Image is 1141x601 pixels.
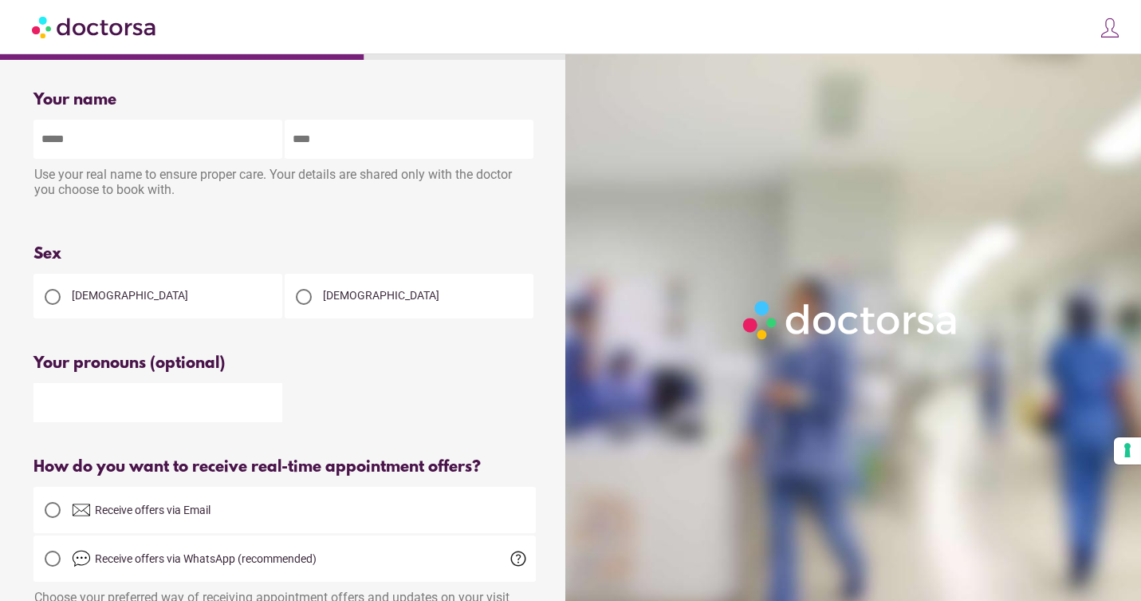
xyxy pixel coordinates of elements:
[33,354,536,373] div: Your pronouns (optional)
[1099,17,1121,39] img: icons8-customer-100.png
[33,91,536,109] div: Your name
[32,9,158,45] img: Doctorsa.com
[72,500,91,520] img: email
[72,549,91,568] img: chat
[33,213,536,227] div: Please enter your first and last name
[33,245,536,263] div: Sex
[72,289,188,302] span: [DEMOGRAPHIC_DATA]
[737,295,965,346] img: Logo-Doctorsa-trans-White-partial-flat.png
[509,549,528,568] span: help
[323,289,439,302] span: [DEMOGRAPHIC_DATA]
[33,159,536,209] div: Use your real name to ensure proper care. Your details are shared only with the doctor you choose...
[95,552,317,565] span: Receive offers via WhatsApp (recommended)
[33,458,536,476] div: How do you want to receive real-time appointment offers?
[1114,437,1141,465] button: Your consent preferences for tracking technologies
[95,504,210,516] span: Receive offers via Email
